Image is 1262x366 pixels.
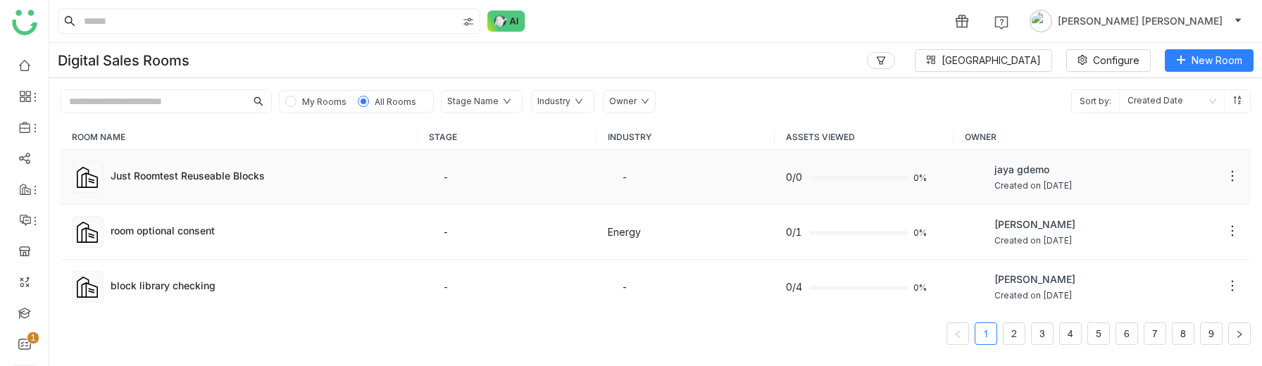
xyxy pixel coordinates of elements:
a: 8 [1173,323,1194,344]
li: 7 [1144,322,1166,345]
span: New Room [1192,53,1242,68]
span: Created on [DATE] [994,179,1073,193]
div: Owner [609,95,637,108]
div: Industry [537,95,570,108]
button: [PERSON_NAME] [PERSON_NAME] [1027,10,1245,32]
li: 6 [1116,322,1138,345]
span: 0/0 [786,170,802,185]
button: Next Page [1228,322,1251,345]
button: [GEOGRAPHIC_DATA] [915,49,1052,72]
a: 2 [1004,323,1025,344]
span: - [622,171,627,183]
nz-select-item: Created Date [1127,90,1216,113]
span: 0% [913,229,930,237]
img: avatar [1030,10,1052,32]
span: Energy [608,226,641,238]
div: Stage Name [447,95,499,108]
li: 8 [1172,322,1194,345]
span: [PERSON_NAME] [994,217,1075,232]
img: 68505838512bef77ea22beca [965,166,987,189]
img: 684a9aedde261c4b36a3ced9 [965,276,987,298]
span: [PERSON_NAME] [PERSON_NAME] [1058,13,1223,29]
li: 4 [1059,322,1082,345]
nz-badge-sup: 1 [27,332,39,343]
img: search-type.svg [463,16,474,27]
th: STAGE [418,125,596,150]
span: [GEOGRAPHIC_DATA] [942,53,1041,68]
span: - [443,171,449,183]
div: block library checking [111,278,406,293]
span: jaya gdemo [994,162,1073,177]
span: - [443,281,449,293]
th: ROOM NAME [61,125,418,150]
span: Sort by: [1072,90,1119,113]
img: 684a9b22de261c4b36a3d00f [965,221,987,244]
span: Created on [DATE] [994,289,1075,303]
img: help.svg [994,15,1008,30]
span: 0/4 [786,279,802,295]
span: Created on [DATE] [994,234,1075,248]
a: 4 [1060,323,1081,344]
img: logo [12,10,37,35]
div: room optional consent [111,223,406,238]
button: New Room [1165,49,1254,72]
li: 3 [1031,322,1054,345]
th: INDUSTRY [596,125,775,150]
div: Just Roomtest Reuseable Blocks [111,168,406,183]
button: Previous Page [946,322,969,345]
span: [PERSON_NAME] [994,272,1075,287]
a: 3 [1032,323,1053,344]
span: - [622,281,627,293]
li: 5 [1087,322,1110,345]
span: Configure [1093,53,1139,68]
span: All Rooms [375,96,416,107]
img: ask-buddy-normal.svg [487,11,525,32]
p: 1 [30,331,36,345]
a: 6 [1116,323,1137,344]
button: Configure [1066,49,1151,72]
th: OWNER [954,125,1251,150]
span: 0% [913,284,930,292]
div: Digital Sales Rooms [58,52,189,69]
span: - [443,226,449,238]
a: 9 [1201,323,1222,344]
a: 5 [1088,323,1109,344]
a: 1 [975,323,997,344]
th: ASSETS VIEWED [775,125,954,150]
li: 1 [975,322,997,345]
span: 0% [913,174,930,182]
li: 2 [1003,322,1025,345]
span: My Rooms [302,96,346,107]
a: 7 [1144,323,1166,344]
span: 0/1 [786,225,802,240]
li: 9 [1200,322,1223,345]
